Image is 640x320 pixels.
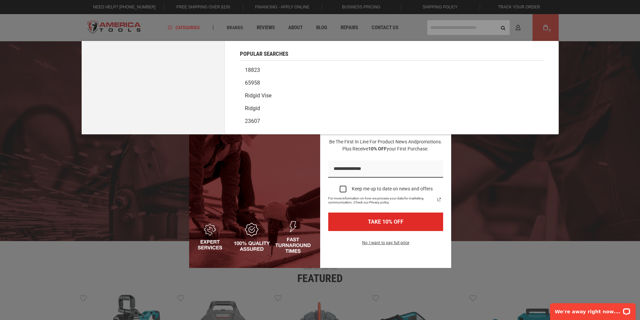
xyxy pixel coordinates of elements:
a: 23607 [240,115,544,128]
button: TAKE 10% OFF [328,213,443,231]
a: 18823 [240,64,544,77]
a: Ridgid vise [240,89,544,102]
iframe: LiveChat chat widget [546,299,640,320]
div: Keep me up to date on news and offers [352,186,433,192]
a: Read our Privacy Policy [435,195,443,203]
a: 65958 [240,77,544,89]
span: For more information on how we process your data for marketing communication. Check our Privacy p... [328,196,435,204]
svg: link icon [435,195,443,203]
span: Popular Searches [240,51,288,57]
button: No, I want to pay full price [357,239,415,250]
input: Email field [328,161,443,178]
h3: Be the first in line for product news and [327,138,444,152]
strong: 10% OFF [368,146,387,151]
a: Ridgid [240,102,544,115]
